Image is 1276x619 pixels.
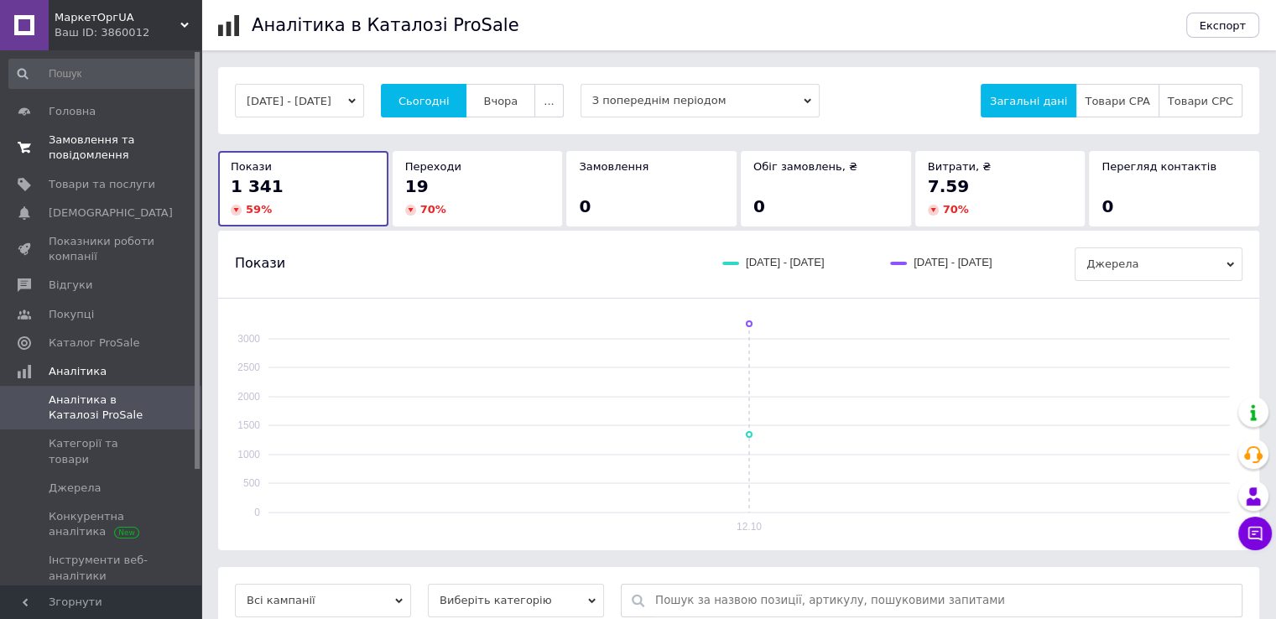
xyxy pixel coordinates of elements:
button: Вчора [466,84,535,117]
span: Покупці [49,307,94,322]
span: 70 % [420,203,446,216]
span: Товари та послуги [49,177,155,192]
span: Витрати, ₴ [928,160,992,173]
input: Пошук [8,59,198,89]
span: Джерела [1075,247,1242,281]
text: 1000 [237,449,260,460]
span: З попереднім періодом [581,84,820,117]
text: 12.10 [737,521,762,533]
span: Конкурентна аналітика [49,509,155,539]
button: Сьогодні [381,84,467,117]
span: Відгуки [49,278,92,293]
input: Пошук за назвою позиції, артикулу, пошуковими запитами [655,585,1233,616]
span: Головна [49,104,96,119]
button: Експорт [1186,13,1260,38]
button: Загальні дані [981,84,1076,117]
span: 70 % [943,203,969,216]
button: Чат з покупцем [1238,517,1272,550]
span: 19 [405,176,429,196]
button: ... [534,84,563,117]
span: МаркетОргUA [55,10,180,25]
div: Ваш ID: 3860012 [55,25,201,40]
span: Каталог ProSale [49,336,139,351]
span: Аналітика в Каталозі ProSale [49,393,155,423]
button: Товари CPC [1159,84,1242,117]
span: Джерела [49,481,101,496]
span: Переходи [405,160,461,173]
span: Обіг замовлень, ₴ [753,160,857,173]
span: 1 341 [231,176,284,196]
span: [DEMOGRAPHIC_DATA] [49,205,173,221]
span: Вчора [483,95,518,107]
text: 0 [254,507,260,518]
span: Товари CPC [1168,95,1233,107]
span: Загальні дані [990,95,1067,107]
text: 2500 [237,362,260,373]
span: 59 % [246,203,272,216]
span: Категорії та товари [49,436,155,466]
h1: Аналітика в Каталозі ProSale [252,15,518,35]
span: Замовлення та повідомлення [49,133,155,163]
span: ... [544,95,554,107]
button: Товари CPA [1075,84,1159,117]
span: Всі кампанії [235,584,411,617]
span: 0 [579,196,591,216]
button: [DATE] - [DATE] [235,84,364,117]
span: Аналітика [49,364,107,379]
span: Показники роботи компанії [49,234,155,264]
span: Сьогодні [398,95,450,107]
text: 3000 [237,333,260,345]
span: Експорт [1200,19,1247,32]
span: Замовлення [579,160,648,173]
span: Покази [235,254,285,273]
span: 7.59 [928,176,969,196]
span: Перегляд контактів [1102,160,1216,173]
text: 1500 [237,419,260,431]
span: 0 [753,196,765,216]
span: Товари CPA [1085,95,1149,107]
span: Виберіть категорію [428,584,604,617]
text: 2000 [237,391,260,403]
text: 500 [243,477,260,489]
span: Покази [231,160,272,173]
span: Інструменти веб-аналітики [49,553,155,583]
span: 0 [1102,196,1113,216]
